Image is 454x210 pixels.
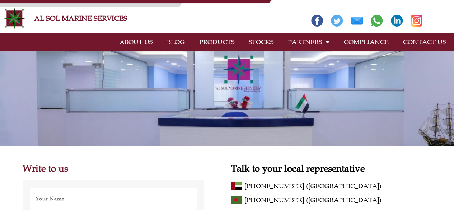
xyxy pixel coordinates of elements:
h2: Write to us [23,164,204,173]
a: ABOUT US [112,34,160,50]
span: [PHONE_NUMBER] ([GEOGRAPHIC_DATA]) [244,180,382,192]
input: Your Name [30,187,197,210]
a: BLOG [160,34,192,50]
a: PARTNERS [281,34,337,50]
a: [PHONE_NUMBER] ([GEOGRAPHIC_DATA]) [244,194,431,206]
a: CONTACT US [396,34,453,50]
a: PRODUCTS [192,34,242,50]
a: AL SOL MARINE SERVICES [34,14,127,23]
a: STOCKS [242,34,281,50]
h2: Talk to your local representative [231,164,431,173]
a: COMPLIANCE [337,34,396,50]
span: [PHONE_NUMBER] ([GEOGRAPHIC_DATA]) [244,194,382,206]
img: Alsolmarine-logo [4,8,25,29]
a: [PHONE_NUMBER] ([GEOGRAPHIC_DATA]) [244,180,431,192]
